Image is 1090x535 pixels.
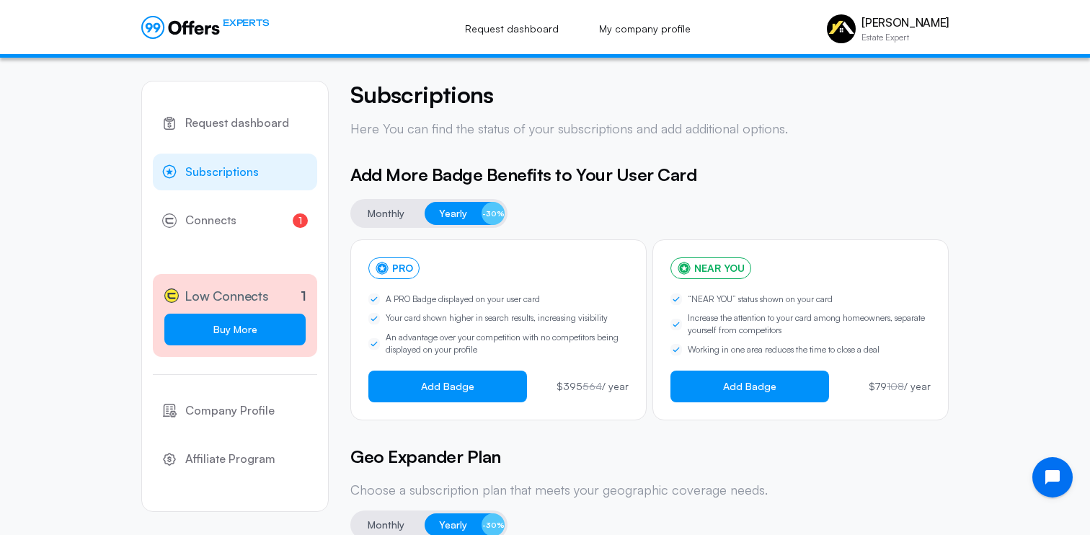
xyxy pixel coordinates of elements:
[887,380,904,392] span: 108
[153,105,317,142] a: Request dashboard
[223,16,269,30] span: EXPERTS
[439,516,467,534] span: Yearly
[153,392,317,430] a: Company Profile
[421,381,474,392] span: Add Badge
[293,213,308,228] span: 1
[869,381,931,392] p: $79 / year
[688,344,879,356] span: Working in one area reduces the time to close a deal
[350,481,949,499] p: Choose a subscription plan that meets your geographic coverage needs.
[368,205,404,222] span: Monthly
[185,114,289,133] span: Request dashboard
[583,13,706,45] a: My company profile
[386,293,540,306] span: A PRO Badge displayed on your user card
[350,81,949,108] h4: Subscriptions
[153,441,317,478] a: Affiliate Program
[688,293,833,306] span: “NEAR YOU” status shown on your card
[301,286,306,306] p: 1
[368,516,404,534] span: Monthly
[694,263,745,273] span: NEAR YOU
[350,443,949,469] h5: Geo Expander Plan
[185,286,269,306] span: Low Connects
[141,16,269,39] a: EXPERTS
[723,381,776,392] span: Add Badge
[353,202,419,225] button: Monthly
[185,402,275,420] span: Company Profile
[153,202,317,239] a: Connects1
[449,13,575,45] a: Request dashboard
[368,371,527,402] button: Add Badge
[350,120,949,138] p: Here You can find the status of your subscriptions and add additional options.
[861,16,949,30] p: [PERSON_NAME]
[164,314,306,345] a: Buy More
[688,312,931,337] span: Increase the attention to your card among homeowners, separate yourself from competitors
[439,205,467,222] span: Yearly
[861,33,949,42] p: Estate Expert
[153,154,317,191] a: Subscriptions
[392,263,413,273] span: PRO
[386,332,629,356] span: An advantage over your competition with no competitors being displayed on your profile
[350,162,949,187] h5: Add More Badge Benefits to Your User Card
[482,202,505,225] span: -30%
[582,380,602,392] span: 564
[670,371,829,402] button: Add Badge
[827,14,856,43] img: Antoine Mackey
[386,312,608,324] span: Your card shown higher in search results, increasing visibility
[425,202,505,225] button: Yearly-30%
[185,163,259,182] span: Subscriptions
[185,211,236,230] span: Connects
[557,381,629,392] p: $395 / year
[185,450,275,469] span: Affiliate Program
